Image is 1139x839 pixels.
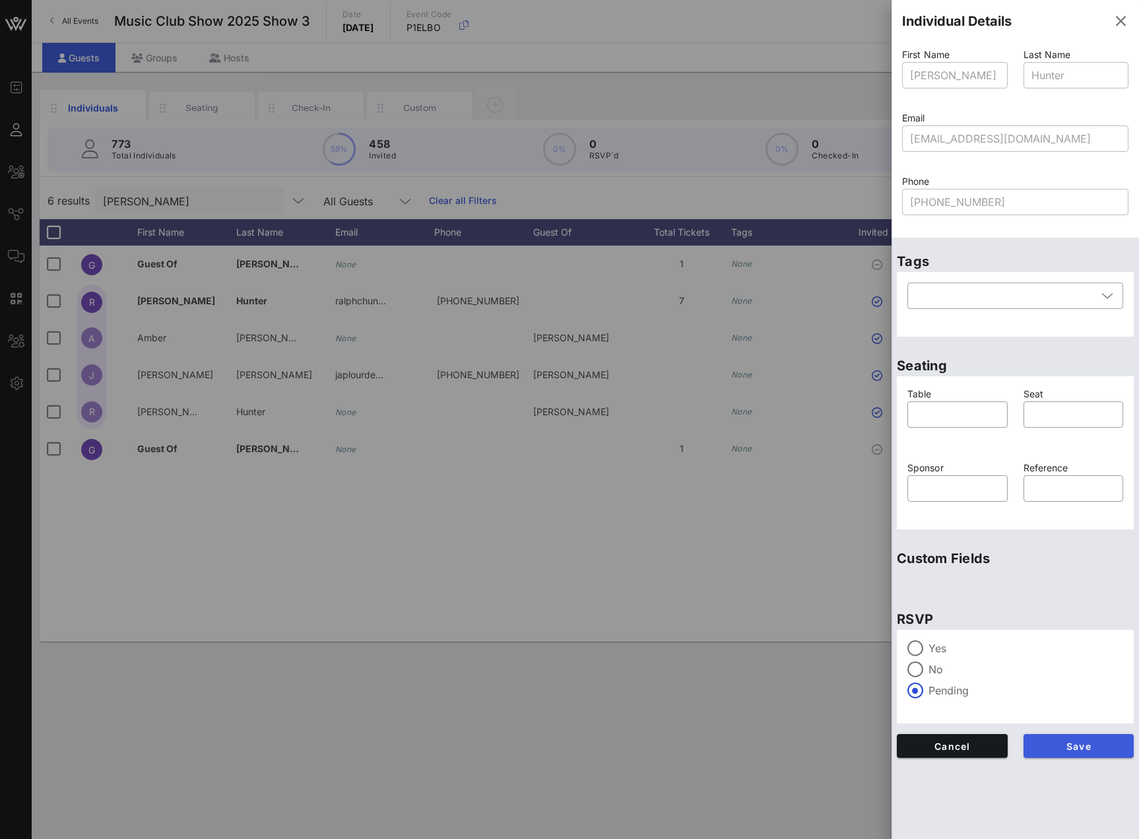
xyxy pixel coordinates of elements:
[1024,461,1124,475] p: Reference
[928,642,1123,655] label: Yes
[1024,387,1124,401] p: Seat
[902,111,1128,125] p: Email
[897,355,1134,376] p: Seating
[1034,741,1124,752] span: Save
[897,251,1134,272] p: Tags
[907,461,1008,475] p: Sponsor
[907,387,1008,401] p: Table
[928,684,1123,697] label: Pending
[928,663,1123,676] label: No
[902,11,1012,31] div: Individual Details
[902,48,1008,62] p: First Name
[1024,734,1134,758] button: Save
[897,734,1008,758] button: Cancel
[902,174,1128,189] p: Phone
[897,548,1134,569] p: Custom Fields
[897,609,1134,630] p: RSVP
[907,741,997,752] span: Cancel
[1024,48,1129,62] p: Last Name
